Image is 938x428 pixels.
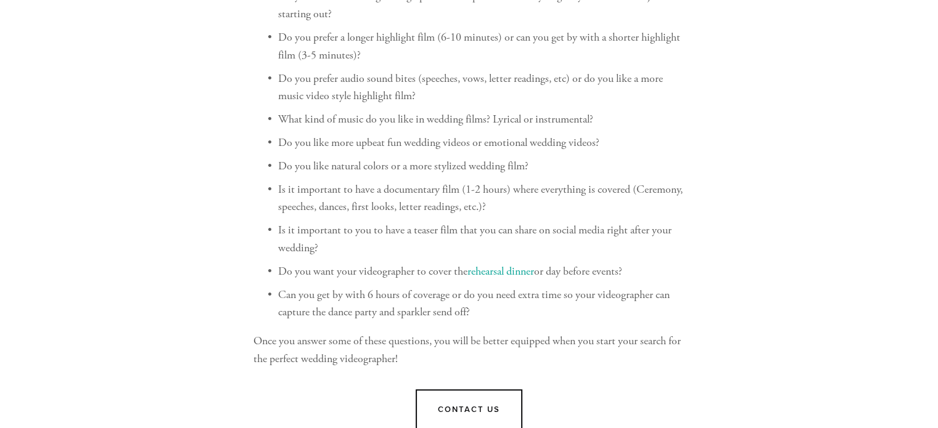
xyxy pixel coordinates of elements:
[278,70,685,106] p: Do you prefer audio sound bites (speeches, vows, letter readings, etc) or do you like a more musi...
[278,181,685,217] p: Is it important to have a documentary film (1-2 hours) where everything is covered (Ceremony, spe...
[278,134,685,152] p: Do you like more upbeat fun wedding videos or emotional wedding videos?
[278,111,685,129] p: What kind of music do you like in wedding films? Lyrical or instrumental?
[253,333,685,368] p: Once you answer some of these questions, you will be better equipped when you start your search f...
[278,158,685,176] p: Do you like natural colors or a more stylized wedding film?
[278,222,685,257] p: Is it important to you to have a teaser film that you can share on social media right after your ...
[278,263,685,281] p: Do you want your videographer to cover the or day before events?
[278,286,685,322] p: Can you get by with 6 hours of coverage or do you need extra time so your videographer can captur...
[278,29,685,65] p: Do you prefer a longer highlight film (6-10 minutes) or can you get by with a shorter highlight f...
[467,264,534,278] a: rehearsal dinner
